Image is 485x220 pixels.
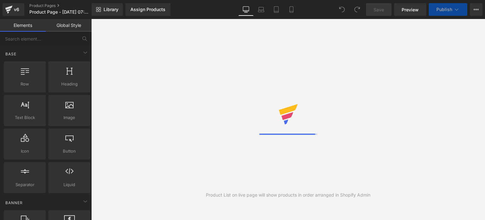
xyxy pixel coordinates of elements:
span: Heading [50,81,88,87]
span: Separator [6,181,44,188]
span: Preview [402,6,419,13]
button: Redo [351,3,363,16]
span: Save [374,6,384,13]
span: Icon [6,148,44,154]
span: Row [6,81,44,87]
span: Base [5,51,17,57]
span: Product Page - [DATE] 07:52:50 [29,9,90,15]
a: Product Pages [29,3,102,8]
a: Tablet [269,3,284,16]
a: v6 [3,3,24,16]
a: New Library [92,3,123,16]
button: More [470,3,482,16]
span: Text Block [6,114,44,121]
span: Button [50,148,88,154]
button: Undo [336,3,348,16]
a: Preview [394,3,426,16]
span: Image [50,114,88,121]
a: Mobile [284,3,299,16]
button: Publish [429,3,467,16]
div: Product List on live page will show products in order arranged in Shopify Admin [206,192,370,198]
div: Assign Products [130,7,165,12]
a: Laptop [254,3,269,16]
span: Publish [436,7,452,12]
span: Banner [5,200,23,206]
a: Desktop [238,3,254,16]
a: Global Style [46,19,92,32]
span: Liquid [50,181,88,188]
div: v6 [13,5,21,14]
span: Library [104,7,118,12]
